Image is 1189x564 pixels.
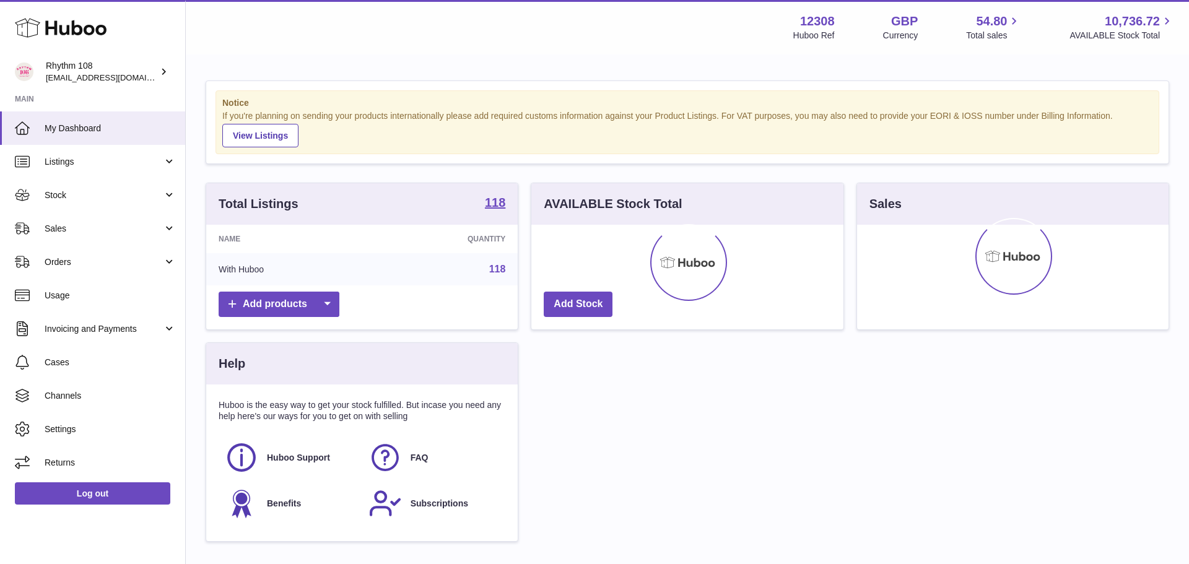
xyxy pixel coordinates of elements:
span: Total sales [966,30,1021,41]
a: 118 [489,264,506,274]
span: AVAILABLE Stock Total [1069,30,1174,41]
span: Settings [45,423,176,435]
span: Returns [45,457,176,469]
strong: Notice [222,97,1152,109]
span: Huboo Support [267,452,330,464]
a: Add products [219,292,339,317]
a: Huboo Support [225,441,356,474]
span: Orders [45,256,163,268]
a: Benefits [225,487,356,520]
p: Huboo is the easy way to get your stock fulfilled. But incase you need any help here's our ways f... [219,399,505,423]
span: Listings [45,156,163,168]
h3: AVAILABLE Stock Total [544,196,682,212]
strong: 118 [485,196,505,209]
h3: Total Listings [219,196,298,212]
span: Usage [45,290,176,302]
a: FAQ [368,441,500,474]
span: Sales [45,223,163,235]
span: Channels [45,390,176,402]
a: Subscriptions [368,487,500,520]
a: Add Stock [544,292,612,317]
span: Benefits [267,498,301,510]
strong: GBP [891,13,918,30]
img: orders@rhythm108.com [15,63,33,81]
a: 10,736.72 AVAILABLE Stock Total [1069,13,1174,41]
strong: 12308 [800,13,835,30]
td: With Huboo [206,253,371,285]
div: Rhythm 108 [46,60,157,84]
th: Name [206,225,371,253]
span: My Dashboard [45,123,176,134]
span: [EMAIL_ADDRESS][DOMAIN_NAME] [46,72,182,82]
h3: Help [219,355,245,372]
span: Invoicing and Payments [45,323,163,335]
a: View Listings [222,124,298,147]
h3: Sales [869,196,902,212]
span: 54.80 [976,13,1007,30]
a: Log out [15,482,170,505]
span: 10,736.72 [1105,13,1160,30]
div: Currency [883,30,918,41]
span: Cases [45,357,176,368]
div: Huboo Ref [793,30,835,41]
span: FAQ [411,452,429,464]
a: 118 [485,196,505,211]
div: If you're planning on sending your products internationally please add required customs informati... [222,110,1152,147]
span: Stock [45,189,163,201]
span: Subscriptions [411,498,468,510]
a: 54.80 Total sales [966,13,1021,41]
th: Quantity [371,225,518,253]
